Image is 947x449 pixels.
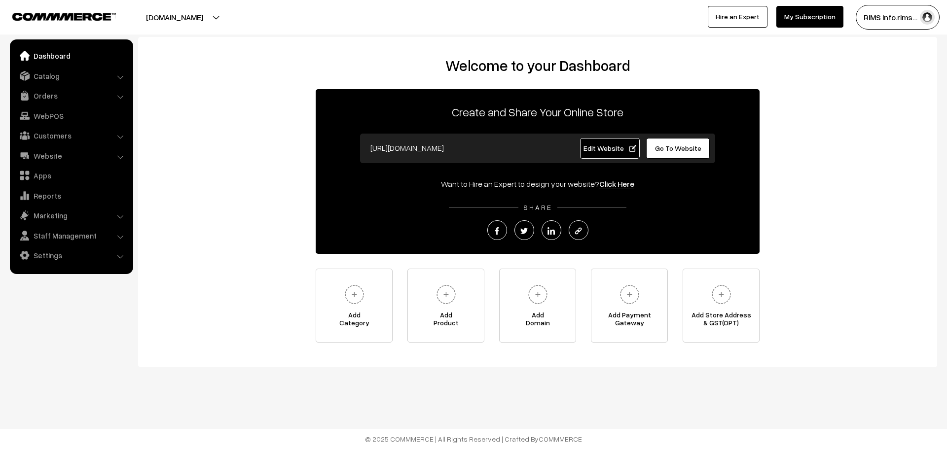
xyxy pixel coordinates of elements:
a: Orders [12,87,130,104]
a: Staff Management [12,227,130,244]
img: plus.svg [616,281,643,308]
span: SHARE [518,203,557,211]
div: Want to Hire an Expert to design your website? [316,178,760,190]
span: Go To Website [655,144,701,152]
a: AddDomain [499,269,576,343]
img: user [920,10,935,25]
span: Add Payment Gateway [591,311,667,331]
button: RIMS info.rims… [856,5,940,30]
span: Add Store Address & GST(OPT) [683,311,759,331]
span: Edit Website [583,144,636,152]
img: COMMMERCE [12,13,116,20]
a: AddProduct [407,269,484,343]
a: Add PaymentGateway [591,269,668,343]
img: plus.svg [433,281,460,308]
a: Catalog [12,67,130,85]
a: AddCategory [316,269,393,343]
a: COMMMERCE [539,435,582,443]
a: COMMMERCE [12,10,99,22]
a: Go To Website [646,138,710,159]
a: Marketing [12,207,130,224]
img: plus.svg [341,281,368,308]
img: plus.svg [708,281,735,308]
a: Add Store Address& GST(OPT) [683,269,760,343]
a: WebPOS [12,107,130,125]
button: [DOMAIN_NAME] [111,5,238,30]
a: Customers [12,127,130,144]
a: Edit Website [580,138,640,159]
span: Add Category [316,311,392,331]
a: Dashboard [12,47,130,65]
a: My Subscription [776,6,843,28]
a: Apps [12,167,130,184]
a: Hire an Expert [708,6,767,28]
a: Reports [12,187,130,205]
p: Create and Share Your Online Store [316,103,760,121]
span: Add Domain [500,311,576,331]
h2: Welcome to your Dashboard [148,57,927,74]
img: plus.svg [524,281,551,308]
a: Settings [12,246,130,264]
a: Click Here [599,179,634,189]
span: Add Product [408,311,484,331]
a: Website [12,147,130,165]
